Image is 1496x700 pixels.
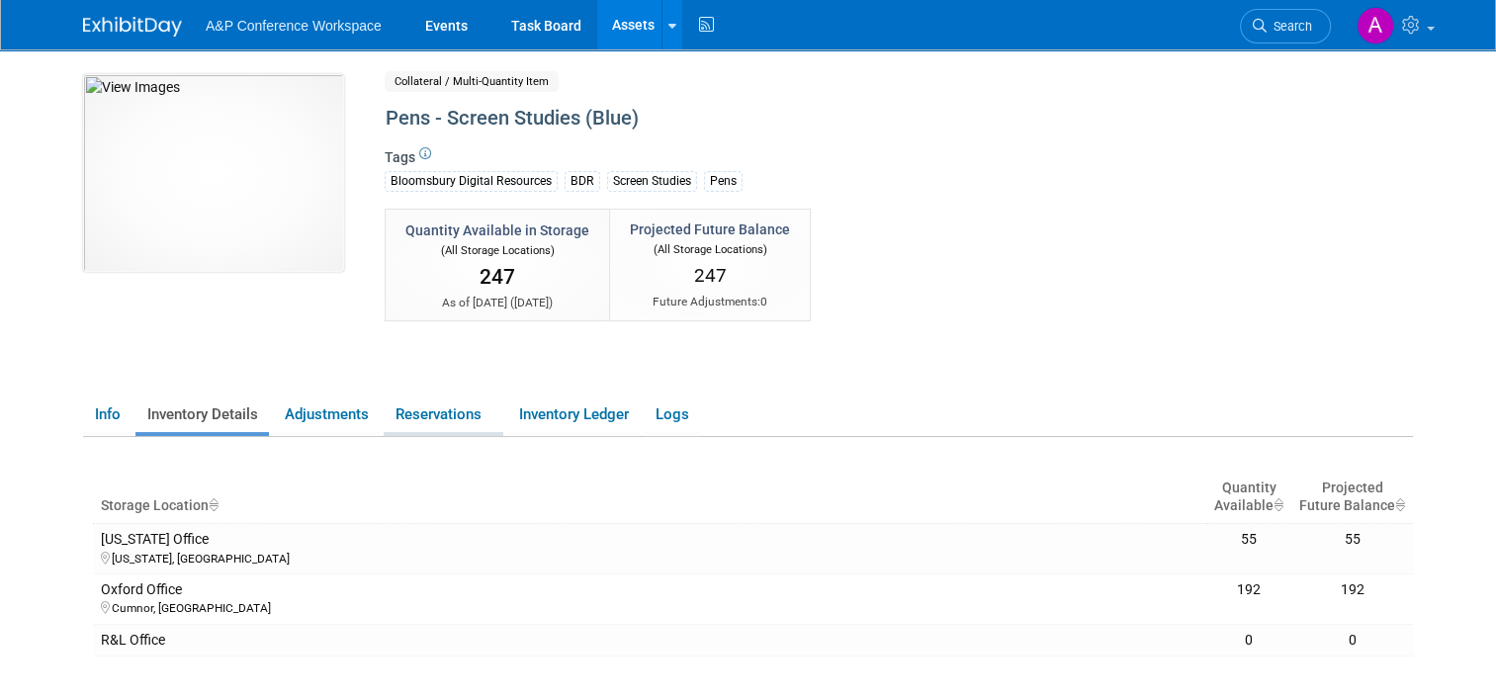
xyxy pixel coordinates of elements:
[1357,7,1394,44] img: Anna Roberts
[135,397,269,432] a: Inventory Details
[630,294,790,310] div: Future Adjustments:
[206,18,382,34] span: A&P Conference Workspace
[1206,472,1291,523] th: Quantity Available : activate to sort column ascending
[83,397,132,432] a: Info
[405,220,589,240] div: Quantity Available in Storage
[1299,632,1405,650] div: 0
[1299,531,1405,549] div: 55
[101,632,1198,650] div: R&L Office
[1291,472,1413,523] th: Projected Future Balance : activate to sort column ascending
[101,531,1198,549] div: [US_STATE] Office
[630,219,790,239] div: Projected Future Balance
[101,598,1198,616] div: Cumnor, [GEOGRAPHIC_DATA]
[273,397,380,432] a: Adjustments
[385,71,559,92] span: Collateral / Multi-Quantity Item
[1299,581,1405,599] div: 192
[1214,581,1283,599] div: 192
[760,295,767,308] span: 0
[1214,531,1283,549] div: 55
[405,240,589,259] div: (All Storage Locations)
[83,17,182,37] img: ExhibitDay
[565,171,600,192] div: BDR
[694,264,727,287] span: 247
[93,472,1206,523] th: Storage Location : activate to sort column ascending
[101,549,1198,567] div: [US_STATE], [GEOGRAPHIC_DATA]
[704,171,743,192] div: Pens
[1240,9,1331,44] a: Search
[607,171,697,192] div: Screen Studies
[1267,19,1312,34] span: Search
[101,581,1198,599] div: Oxford Office
[384,397,503,432] a: Reservations
[480,265,515,289] span: 247
[644,397,700,432] a: Logs
[83,74,344,272] img: View Images
[385,147,1262,205] div: Tags
[385,171,558,192] div: Bloomsbury Digital Resources
[630,239,790,258] div: (All Storage Locations)
[379,101,1262,136] div: Pens - Screen Studies (Blue)
[405,295,589,311] div: As of [DATE] ( )
[1214,632,1283,650] div: 0
[507,397,640,432] a: Inventory Ledger
[514,296,549,309] span: [DATE]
